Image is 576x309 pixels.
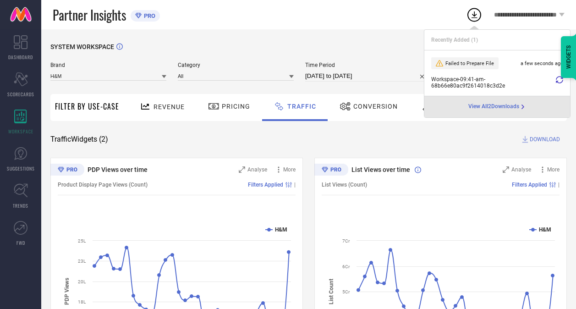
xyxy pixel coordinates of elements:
span: Traffic [287,103,316,110]
span: Partner Insights [53,6,126,24]
tspan: PDP Views [64,278,70,305]
div: Premium [314,164,348,177]
span: List Views (Count) [322,182,367,188]
span: Failed to Prepare File [445,61,494,66]
span: View All 2 Downloads [468,103,519,110]
span: Traffic Widgets ( 2 ) [50,135,108,144]
svg: Zoom [503,166,509,173]
span: DOWNLOAD [530,135,560,144]
span: Analyse [511,166,531,173]
div: Retry [556,76,563,89]
text: 23L [78,259,86,264]
span: TRENDS [13,202,28,209]
span: Category [178,62,294,68]
text: 20L [78,279,86,284]
span: | [558,182,560,188]
span: Pricing [222,103,250,110]
div: Open download list [466,6,483,23]
text: 5Cr [342,289,350,294]
span: Filter By Use-Case [55,101,119,112]
div: Open download page [468,103,527,110]
span: More [283,166,296,173]
span: More [547,166,560,173]
input: Select time period [305,71,428,82]
span: FWD [16,239,25,246]
span: DASHBOARD [8,54,33,61]
tspan: List Count [328,279,335,304]
span: Filters Applied [512,182,547,188]
span: a few seconds ago [521,61,563,66]
span: Workspace - 09:41-am - 68b66e80ac9f2614018c3d2e [431,76,554,89]
span: SCORECARDS [7,91,34,98]
div: Premium [50,164,84,177]
span: Conversion [353,103,398,110]
span: PRO [142,12,155,19]
span: Time Period [305,62,428,68]
span: Filters Applied [248,182,283,188]
span: Brand [50,62,166,68]
span: SUGGESTIONS [7,165,35,172]
span: Analyse [247,166,267,173]
svg: Zoom [239,166,245,173]
text: 18L [78,299,86,304]
text: H&M [539,226,551,233]
a: View All2Downloads [468,103,527,110]
span: List Views over time [351,166,410,173]
text: 25L [78,238,86,243]
text: 7Cr [342,238,350,243]
span: Product Display Page Views (Count) [58,182,148,188]
span: WORKSPACE [8,128,33,135]
span: Recently Added ( 1 ) [431,37,478,43]
text: 6Cr [342,264,350,269]
text: H&M [275,226,287,233]
span: | [294,182,296,188]
span: PDP Views over time [88,166,148,173]
span: Revenue [154,103,185,110]
span: SYSTEM WORKSPACE [50,43,114,50]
